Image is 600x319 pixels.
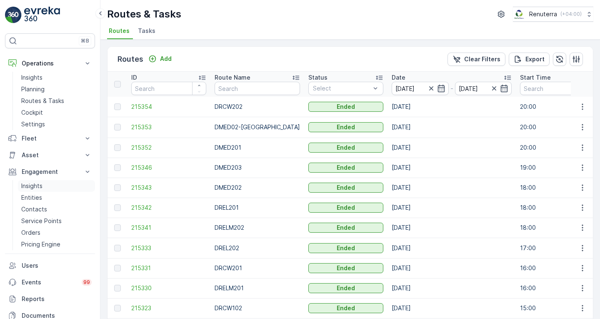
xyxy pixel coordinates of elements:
p: Routes & Tasks [21,97,64,105]
span: Tasks [138,27,155,35]
td: [DATE] [387,97,516,117]
button: Clear Filters [447,53,505,66]
p: Orders [21,229,40,237]
p: Clear Filters [464,55,500,63]
p: Ended [337,264,355,272]
button: Operations [5,55,95,72]
a: Orders [18,227,95,239]
td: DREL202 [210,238,304,258]
a: Contacts [18,203,95,215]
p: ⌘B [81,38,89,44]
button: Ended [308,122,383,132]
button: Engagement [5,163,95,180]
p: Select [313,84,370,93]
p: Ended [337,304,355,312]
p: Engagement [22,168,78,176]
p: Ended [337,203,355,212]
p: Ended [337,224,355,232]
a: 215353 [131,123,206,131]
td: DMED02-[GEOGRAPHIC_DATA] [210,117,304,138]
td: 15:00 [516,298,599,318]
a: Insights [18,180,95,192]
input: Search [520,82,595,95]
td: DREL201 [210,198,304,218]
a: 215342 [131,203,206,212]
div: Toggle Row Selected [114,245,121,251]
div: Toggle Row Selected [114,103,121,110]
p: Ended [337,103,355,111]
div: Toggle Row Selected [114,285,121,291]
button: Ended [308,223,383,233]
p: Insights [21,73,42,82]
td: DRELM201 [210,278,304,298]
td: 17:00 [516,238,599,258]
button: Ended [308,102,383,112]
p: Add [160,55,172,63]
td: [DATE] [387,278,516,298]
td: DRCW201 [210,258,304,278]
p: Events [22,278,77,286]
button: Ended [308,143,383,153]
p: Cockpit [21,108,43,117]
div: Toggle Row Selected [114,164,121,171]
p: Ended [337,123,355,131]
td: 20:00 [516,97,599,117]
a: Users [5,257,95,274]
button: Fleet [5,130,95,147]
a: Events99 [5,274,95,291]
a: Cockpit [18,107,95,118]
a: 215341 [131,224,206,232]
button: Ended [308,303,383,313]
p: Fleet [22,134,78,143]
a: Entities [18,192,95,203]
a: 215354 [131,103,206,111]
p: Export [525,55,545,63]
a: Routes & Tasks [18,95,95,107]
p: Users [22,261,92,270]
p: 99 [83,279,90,286]
input: dd/mm/yyyy [455,82,512,95]
p: Routes & Tasks [107,8,181,21]
td: DMED201 [210,138,304,158]
div: Toggle Row Selected [114,184,121,191]
a: 215343 [131,183,206,192]
p: ( +04:00 ) [560,11,582,18]
p: Ended [337,183,355,192]
button: Asset [5,147,95,163]
p: Start Time [520,73,551,82]
span: 215330 [131,284,206,292]
a: Settings [18,118,95,130]
input: Search [215,82,300,95]
input: dd/mm/yyyy [392,82,449,95]
td: DRCW102 [210,298,304,318]
p: Entities [21,193,42,202]
p: ID [131,73,137,82]
td: [DATE] [387,218,516,238]
td: DRCW202 [210,97,304,117]
a: 215352 [131,143,206,152]
p: Insights [21,182,42,190]
a: Planning [18,83,95,95]
p: Routes [117,53,143,65]
a: 215346 [131,163,206,172]
td: [DATE] [387,158,516,178]
td: DMED202 [210,178,304,198]
td: DRELM202 [210,218,304,238]
td: [DATE] [387,298,516,318]
td: 18:00 [516,218,599,238]
button: Ended [308,283,383,293]
button: Ended [308,183,383,193]
td: 19:00 [516,158,599,178]
td: 16:00 [516,258,599,278]
a: 215331 [131,264,206,272]
td: [DATE] [387,178,516,198]
span: Routes [109,27,130,35]
p: Contacts [21,205,47,214]
p: Service Points [21,217,62,225]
